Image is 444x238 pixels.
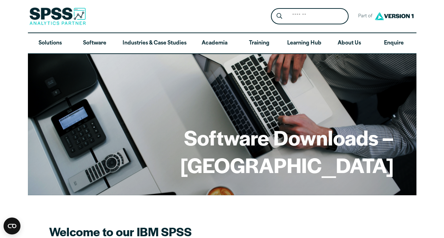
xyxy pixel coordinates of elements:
a: Software [72,33,117,54]
img: Version1 Logo [373,10,415,23]
a: Academia [192,33,237,54]
a: About Us [327,33,372,54]
img: SPSS Analytics Partner [29,7,86,25]
a: Training [237,33,281,54]
nav: Desktop version of site main menu [28,33,416,54]
span: Part of [354,11,373,22]
button: Open CMP widget [4,218,20,234]
a: Enquire [372,33,416,54]
a: Industries & Case Studies [117,33,192,54]
a: Learning Hub [282,33,327,54]
svg: Search magnifying glass icon [277,13,282,19]
button: Search magnifying glass icon [273,10,286,23]
form: Site Header Search Form [271,8,349,25]
h1: Software Downloads – [GEOGRAPHIC_DATA] [51,124,394,178]
a: Solutions [28,33,72,54]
